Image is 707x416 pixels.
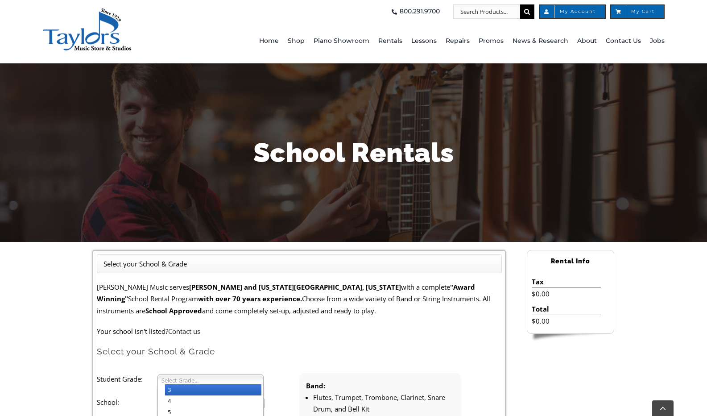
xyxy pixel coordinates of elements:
p: [PERSON_NAME] Music serves with a complete School Rental Program Choose from a wide variety of Ba... [97,281,502,316]
span: Promos [479,34,504,48]
a: About [577,19,597,63]
span: Piano Showroom [314,34,369,48]
a: Piano Showroom [314,19,369,63]
li: Total [532,303,601,315]
a: My Account [539,4,606,19]
span: Shop [288,34,305,48]
a: Home [259,19,279,63]
span: About [577,34,597,48]
a: Contact us [168,327,200,336]
a: Contact Us [606,19,641,63]
li: $0.00 [532,288,601,300]
nav: Top Right [204,4,665,19]
nav: Main Menu [204,19,665,63]
input: Search [520,4,534,19]
a: 800.291.9700 [389,4,440,19]
span: Contact Us [606,34,641,48]
h2: Select your School & Grade [97,346,502,357]
h2: Rental Info [527,254,614,269]
label: Student Grade: [97,373,157,385]
strong: School Approved [145,306,202,315]
a: My Cart [610,4,665,19]
a: Repairs [446,19,470,63]
li: $0.00 [532,315,601,327]
li: Select your School & Grade [103,258,187,270]
a: Rentals [378,19,402,63]
li: Tax [532,276,601,288]
p: Your school isn't listed? [97,325,502,337]
span: 800.291.9700 [400,4,440,19]
label: School: [97,396,157,408]
span: My Cart [620,9,655,14]
strong: [PERSON_NAME] and [US_STATE][GEOGRAPHIC_DATA], [US_STATE] [189,283,401,291]
li: 3 [165,384,261,395]
a: Promos [479,19,504,63]
a: Shop [288,19,305,63]
span: Rentals [378,34,402,48]
strong: with over 70 years experience. [198,294,302,303]
a: Lessons [411,19,437,63]
span: Home [259,34,279,48]
span: News & Research [513,34,568,48]
h1: School Rentals [93,134,615,171]
strong: Band: [306,381,325,390]
span: Select Grade... [161,375,252,386]
li: 4 [165,395,261,407]
li: Flutes, Trumpet, Trombone, Clarinet, Snare Drum, and Bell Kit [313,391,455,415]
span: My Account [549,9,596,14]
a: Jobs [650,19,665,63]
img: sidebar-footer.png [527,334,614,342]
a: taylors-music-store-west-chester [42,7,132,16]
span: Lessons [411,34,437,48]
span: Repairs [446,34,470,48]
a: News & Research [513,19,568,63]
span: Jobs [650,34,665,48]
input: Search Products... [453,4,520,19]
